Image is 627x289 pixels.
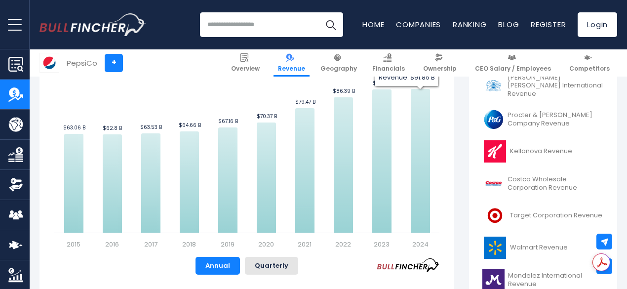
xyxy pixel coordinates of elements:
[476,170,610,197] a: Costco Wholesale Corporation Revenue
[144,240,157,249] text: 2017
[482,205,507,227] img: TGT logo
[40,53,59,72] img: PEP logo
[531,19,566,30] a: Register
[565,49,614,77] a: Competitors
[476,138,610,165] a: Kellanova Revenue
[179,122,201,129] text: $64.66 B
[368,49,409,77] a: Financials
[295,98,315,106] text: $79.47 B
[423,65,457,73] span: Ownership
[105,240,119,249] text: 2016
[412,240,429,249] text: 2024
[482,108,505,130] img: PG logo
[476,106,610,133] a: Procter & [PERSON_NAME] Company Revenue
[67,57,97,69] div: PepsiCo
[453,19,486,30] a: Ranking
[373,80,392,87] text: $91.47 B
[362,19,384,30] a: Home
[103,124,122,132] text: $62.8 B
[476,202,610,229] a: Target Corporation Revenue
[218,118,238,125] text: $67.16 B
[482,75,505,97] img: PM logo
[475,65,551,73] span: CEO Salary / Employees
[335,240,351,249] text: 2022
[105,54,123,72] a: +
[67,240,80,249] text: 2015
[182,240,196,249] text: 2018
[316,49,361,77] a: Geography
[196,257,240,275] button: Annual
[258,240,274,249] text: 2020
[372,65,405,73] span: Financials
[410,79,431,86] text: $91.85 B
[482,237,507,259] img: WMT logo
[318,12,343,37] button: Search
[298,240,312,249] text: 2021
[8,177,23,192] img: Ownership
[54,27,439,249] svg: PepsiCo's Revenue Trend
[482,140,507,163] img: K logo
[39,13,146,36] img: Bullfincher logo
[274,49,310,77] a: Revenue
[231,65,260,73] span: Overview
[482,172,505,195] img: COST logo
[578,12,617,37] a: Login
[498,19,519,30] a: Blog
[333,87,355,95] text: $86.39 B
[245,257,298,275] button: Quarterly
[221,240,235,249] text: 2019
[396,19,441,30] a: Companies
[476,234,610,261] a: Walmart Revenue
[374,240,390,249] text: 2023
[278,65,305,73] span: Revenue
[63,124,85,131] text: $63.06 B
[227,49,264,77] a: Overview
[257,113,277,120] text: $70.37 B
[320,65,357,73] span: Geography
[39,13,146,36] a: Go to homepage
[140,124,162,131] text: $63.53 B
[470,49,555,77] a: CEO Salary / Employees
[419,49,461,77] a: Ownership
[569,65,610,73] span: Competitors
[476,71,610,101] a: [PERSON_NAME] [PERSON_NAME] International Revenue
